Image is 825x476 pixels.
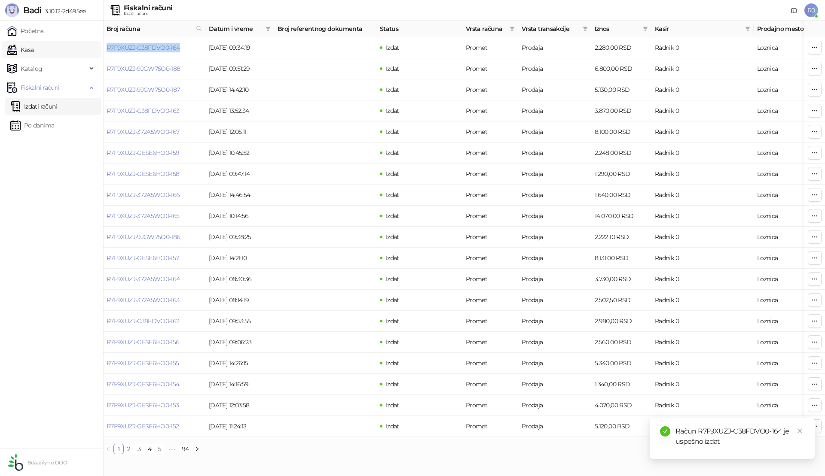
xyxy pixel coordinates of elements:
td: Radnik 0 [651,37,754,58]
span: Katalog [21,60,43,77]
td: 2.502,50 RSD [591,290,651,311]
span: 3.10.12-2d495ee [41,7,86,15]
td: [DATE] 09:06:23 [205,332,274,353]
span: Izdat [386,44,399,52]
th: Vrsta transakcije [518,21,591,37]
span: Izdat [386,359,399,367]
span: left [106,446,111,452]
a: Kasa [7,41,34,58]
td: R7F9XUZJ-C38FDVO0-164 [103,37,205,58]
td: Promet [462,142,518,164]
td: Prodaja [518,248,591,269]
td: 1.290,00 RSD [591,164,651,185]
a: R7F9XUZJ-372A5WO0-165 [107,212,180,220]
span: Izdat [386,422,399,430]
td: [DATE] 09:51:29 [205,58,274,79]
span: filter [264,22,272,35]
img: Logo [5,3,19,17]
td: Promet [462,395,518,416]
td: 6.800,00 RSD [591,58,651,79]
span: Datum i vreme [209,24,262,33]
td: Promet [462,185,518,206]
a: Close [795,426,804,436]
td: Radnik 0 [651,332,754,353]
td: R7F9XUZJ-9JGW75O0-188 [103,58,205,79]
td: 1.340,00 RSD [591,374,651,395]
td: R7F9XUZJ-GESE6HO0-153 [103,395,205,416]
td: Prodaja [518,353,591,374]
li: 94 [179,444,192,454]
li: 2 [124,444,134,454]
td: R7F9XUZJ-GESE6HO0-155 [103,353,205,374]
td: [DATE] 14:21:10 [205,248,274,269]
td: Radnik 0 [651,269,754,290]
a: 1 [114,444,123,454]
td: Promet [462,37,518,58]
td: 3.730,00 RSD [591,269,651,290]
td: Promet [462,269,518,290]
td: 8.131,00 RSD [591,248,651,269]
a: 5 [155,444,165,454]
a: R7F9XUZJ-372A5WO0-164 [107,275,180,283]
td: Radnik 0 [651,290,754,311]
td: [DATE] 12:03:58 [205,395,274,416]
td: Prodaja [518,332,591,353]
td: R7F9XUZJ-372A5WO0-165 [103,206,205,227]
a: R7F9XUZJ-9JGW75O0-186 [107,233,180,241]
td: [DATE] 08:14:19 [205,290,274,311]
a: 4 [145,444,154,454]
td: R7F9XUZJ-372A5WO0-167 [103,121,205,142]
td: [DATE] 14:16:59 [205,374,274,395]
span: Izdat [386,401,399,409]
a: R7F9XUZJ-GESE6HO0-156 [107,338,180,346]
span: Izdat [386,149,399,157]
td: Radnik 0 [651,164,754,185]
a: 94 [179,444,192,454]
span: Izdat [386,65,399,73]
th: Broj računa [103,21,205,37]
th: Kasir [651,21,754,37]
td: Promet [462,374,518,395]
li: Prethodna strana [103,444,113,454]
td: Prodaja [518,142,591,164]
td: 3.870,00 RSD [591,100,651,121]
a: R7F9XUZJ-GESE6HO0-157 [107,254,179,262]
td: 5.340,00 RSD [591,353,651,374]
span: right [195,446,200,452]
div: Račun R7F9XUZJ-C38FDVO0-164 je uspešno izdat [675,426,804,447]
td: [DATE] 10:14:56 [205,206,274,227]
th: Status [376,21,462,37]
span: filter [266,26,271,31]
span: Izdat [386,233,399,241]
a: R7F9XUZJ-GESE6HO0-158 [107,170,180,178]
td: Radnik 0 [651,100,754,121]
span: Badi [23,5,41,15]
td: 4.070,00 RSD [591,395,651,416]
td: Radnik 0 [651,58,754,79]
button: right [192,444,202,454]
span: Broj računa [107,24,192,33]
li: 5 [155,444,165,454]
th: Broj referentnog dokumenta [274,21,376,37]
td: Prodaja [518,227,591,248]
span: check-circle [660,426,670,437]
span: Izdat [386,128,399,136]
span: filter [581,22,590,35]
li: Sledeća strana [192,444,202,454]
li: 4 [144,444,155,454]
span: Izdat [386,296,399,304]
button: left [103,444,113,454]
div: Fiskalni računi [124,5,172,12]
span: filter [745,26,750,31]
td: Prodaja [518,121,591,142]
td: Radnik 0 [651,374,754,395]
img: 64x64-companyLogo-432ed541-86f2-4000-a6d6-137676e77c9d.png [7,454,24,471]
td: Prodaja [518,58,591,79]
td: [DATE] 09:38:25 [205,227,274,248]
td: Prodaja [518,290,591,311]
span: Izdat [386,170,399,178]
span: Vrsta računa [466,24,506,33]
td: R7F9XUZJ-GESE6HO0-159 [103,142,205,164]
li: 1 [113,444,124,454]
span: filter [643,26,648,31]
